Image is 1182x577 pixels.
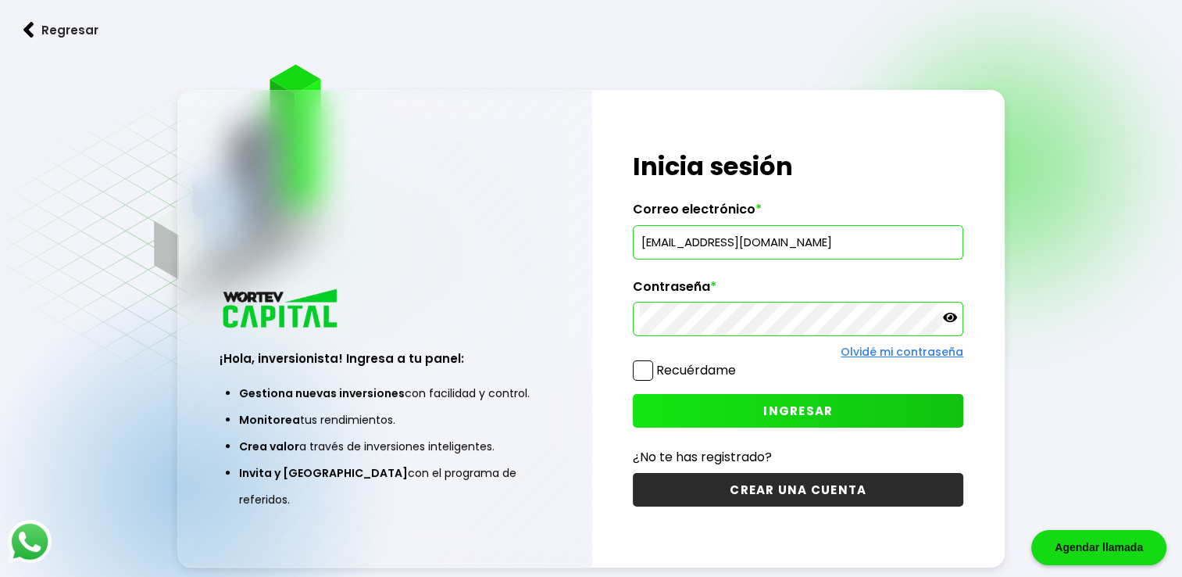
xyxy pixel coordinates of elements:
h3: ¡Hola, inversionista! Ingresa a tu panel: [220,349,550,367]
a: Olvidé mi contraseña [841,344,963,360]
img: logos_whatsapp-icon.242b2217.svg [8,520,52,564]
img: flecha izquierda [23,22,34,38]
button: INGRESAR [633,394,963,428]
a: ¿No te has registrado?CREAR UNA CUENTA [633,447,963,507]
label: Contraseña [633,279,963,303]
button: CREAR UNA CUENTA [633,473,963,507]
span: Gestiona nuevas inversiones [239,385,405,401]
label: Recuérdame [656,361,736,379]
p: ¿No te has registrado? [633,447,963,467]
li: con el programa de referidos. [239,460,530,513]
input: hola@wortev.capital [640,226,956,259]
span: Monitorea [239,412,300,428]
li: a través de inversiones inteligentes. [239,433,530,460]
div: Agendar llamada [1031,530,1166,565]
li: tus rendimientos. [239,407,530,433]
h1: Inicia sesión [633,148,963,185]
span: Invita y [GEOGRAPHIC_DATA] [239,465,408,481]
span: Crea valor [239,439,299,454]
img: logo_wortev_capital [220,287,343,333]
li: con facilidad y control. [239,380,530,407]
span: INGRESAR [763,403,833,419]
label: Correo electrónico [633,202,963,225]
